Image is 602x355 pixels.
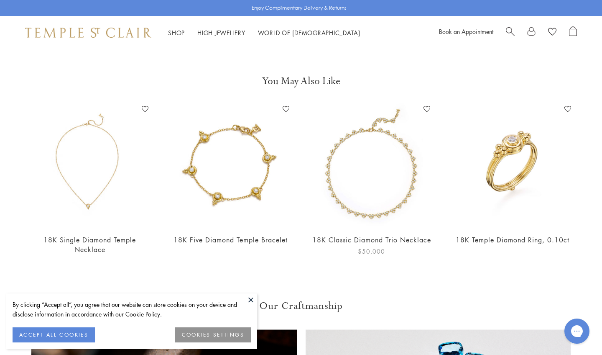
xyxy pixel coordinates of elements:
[28,103,152,227] img: 18K Single Diamond Temple Necklace
[358,247,385,256] span: $50,000
[33,75,569,88] h3: You May Also Like
[175,327,251,342] button: COOKIES SETTINGS
[173,235,288,244] a: 18K Five Diamond Temple Bracelet
[312,235,431,244] a: 18K Classic Diamond Trio Necklace
[168,28,360,38] nav: Main navigation
[258,28,360,37] a: World of [DEMOGRAPHIC_DATA]World of [DEMOGRAPHIC_DATA]
[450,103,574,227] img: R11805-CL.10
[13,327,95,342] button: ACCEPT ALL COOKIES
[197,28,245,37] a: High JewelleryHigh Jewellery
[25,28,151,38] img: Temple St. Clair
[168,28,185,37] a: ShopShop
[309,103,434,227] img: 18K Classic Diamond Trio Necklace
[13,300,251,319] div: By clicking “Accept all”, you agree that our website can store cookies on your device and disclos...
[168,103,293,227] img: 18K Five Diamond Temple Bracelet
[560,316,594,347] iframe: Gorgias live chat messenger
[456,235,569,244] a: 18K Temple Diamond Ring, 0.10ct
[506,26,515,39] a: Search
[252,4,347,12] p: Enjoy Complimentary Delivery & Returns
[569,26,577,39] a: Open Shopping Bag
[548,26,556,39] a: View Wishlist
[31,299,571,313] h3: Our Craftmanship
[439,27,493,36] a: Book an Appointment
[43,235,136,254] a: 18K Single Diamond Temple Necklace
